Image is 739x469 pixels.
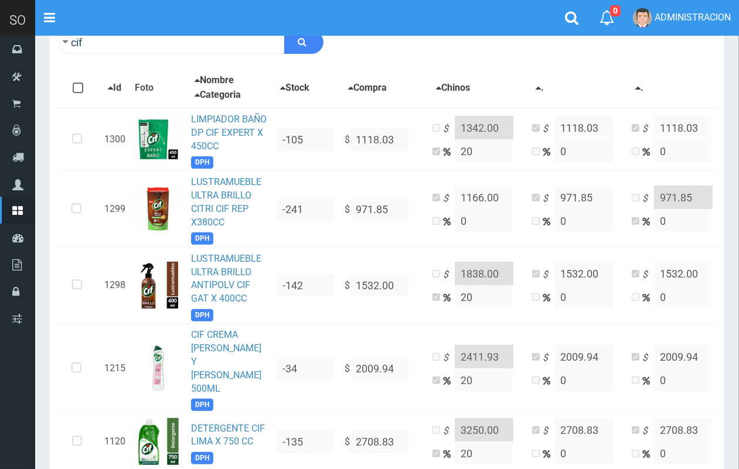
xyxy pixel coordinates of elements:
td: 1299 [100,171,130,247]
span: DPH [191,232,213,245]
i: $ [543,192,554,206]
button: Id [104,81,125,95]
td: 1298 [100,247,130,323]
button: Categoria [191,88,244,102]
td: 1215 [100,324,130,413]
i: $ [543,268,554,282]
td: $ [340,108,428,171]
a: LUSTRAMUEBLE ULTRA BRILLO CITRI CIF REP X380CC [191,176,261,228]
td: $ [340,324,428,413]
a: LUSTRAMUEBLE ULTRA BRILLO ANTIPOLV CIF GAT X 400CC [191,253,261,304]
a: DETERGENTE CIF LIMA X 750 CC [191,423,265,447]
i: $ [443,192,455,206]
span: DPH [191,399,213,411]
td: $ [340,171,428,247]
td: 1300 [100,108,130,171]
span: DPH [191,156,213,169]
i: $ [543,351,554,365]
i: $ [642,122,654,136]
th: Foto [130,69,186,108]
i: $ [443,425,455,438]
img: ... [136,418,180,465]
img: ... [135,186,182,232]
td: $ [340,247,428,323]
a: LIMPIADOR BAÑO DP CIF EXPERT X 450CC [191,114,267,152]
i: $ [543,425,554,438]
button: Compra [345,81,390,95]
button: Nombre [191,73,237,88]
button: . [632,81,647,95]
button: . [532,81,547,95]
img: ... [135,116,182,163]
i: $ [642,268,654,282]
input: Ingrese su busqueda [59,30,285,54]
a: CIF CREMA [PERSON_NAME] Y [PERSON_NAME] 500ML [191,329,261,393]
span: 0 [610,5,621,16]
i: $ [642,425,654,438]
span: ADMINISTRACION [655,12,731,23]
img: ... [138,262,178,309]
i: $ [443,268,455,282]
i: $ [443,122,455,136]
span: DPH [191,452,213,464]
button: Chinos [432,81,474,95]
img: User Image [633,8,652,28]
span: DPH [191,309,213,321]
img: ... [135,345,182,392]
i: $ [642,192,654,206]
i: $ [443,351,455,365]
i: $ [642,351,654,365]
button: Stock [277,81,313,95]
i: $ [543,122,554,136]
